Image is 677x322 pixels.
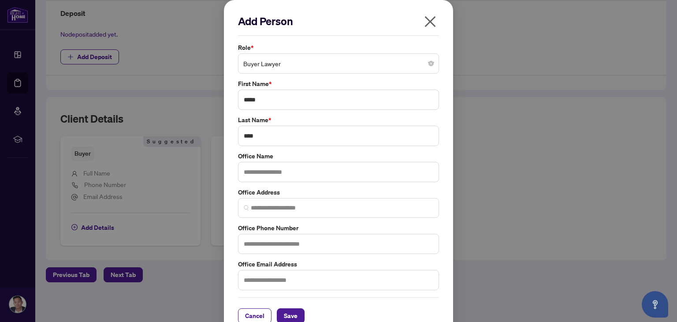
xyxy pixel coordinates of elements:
[238,223,439,233] label: Office Phone Number
[238,151,439,161] label: Office Name
[238,259,439,269] label: Office Email Address
[423,15,437,29] span: close
[244,205,249,210] img: search_icon
[238,79,439,89] label: First Name
[642,291,668,318] button: Open asap
[238,115,439,125] label: Last Name
[238,43,439,52] label: Role
[238,187,439,197] label: Office Address
[238,14,439,28] h2: Add Person
[428,61,434,66] span: close-circle
[243,55,434,72] span: Buyer Lawyer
